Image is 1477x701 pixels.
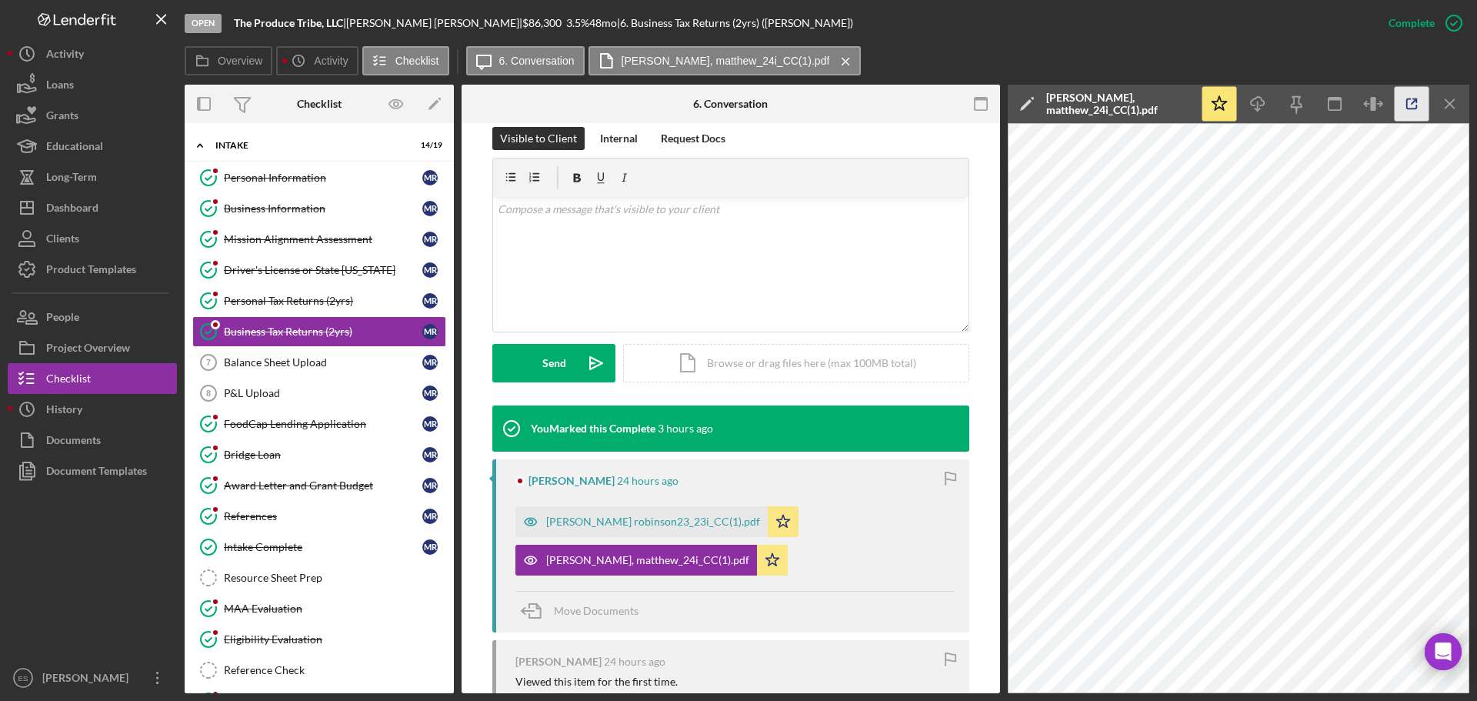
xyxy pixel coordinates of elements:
button: Move Documents [515,592,654,630]
button: Product Templates [8,254,177,285]
time: 2025-09-17 13:16 [658,422,713,435]
button: Visible to Client [492,127,585,150]
button: [PERSON_NAME] robinson23_23i_CC(1).pdf [515,506,799,537]
div: M R [422,478,438,493]
div: FoodCap Lending Application [224,418,422,430]
label: Checklist [395,55,439,67]
button: [PERSON_NAME], matthew_24i_CC(1).pdf [588,46,862,75]
div: Visible to Client [500,127,577,150]
div: Viewed this item for the first time. [515,676,678,688]
a: Driver's License or State [US_STATE]MR [192,255,446,285]
button: Documents [8,425,177,456]
button: Project Overview [8,332,177,363]
button: Activity [8,38,177,69]
div: Personal Tax Returns (2yrs) [224,295,422,307]
div: M R [422,262,438,278]
button: [PERSON_NAME], matthew_24i_CC(1).pdf [515,545,788,576]
div: 48 mo [589,17,617,29]
div: [PERSON_NAME] [515,656,602,668]
button: Document Templates [8,456,177,486]
tspan: 8 [206,389,211,398]
div: Activity [46,38,84,73]
div: MAA Evaluation [224,603,445,615]
button: Overview [185,46,272,75]
div: Award Letter and Grant Budget [224,479,422,492]
button: Educational [8,131,177,162]
div: M R [422,201,438,216]
div: You Marked this Complete [531,422,655,435]
a: Reference Check [192,655,446,686]
div: [PERSON_NAME], matthew_24i_CC(1).pdf [1046,92,1192,116]
div: M R [422,416,438,432]
a: Bridge LoanMR [192,439,446,470]
button: People [8,302,177,332]
button: Checklist [8,363,177,394]
label: 6. Conversation [499,55,575,67]
a: Award Letter and Grant BudgetMR [192,470,446,501]
button: Send [492,344,615,382]
div: Internal [600,127,638,150]
a: ReferencesMR [192,501,446,532]
button: Loans [8,69,177,100]
a: Business Tax Returns (2yrs)MR [192,316,446,347]
a: 7Balance Sheet UploadMR [192,347,446,378]
button: Internal [592,127,645,150]
div: Checklist [46,363,91,398]
a: Business InformationMR [192,193,446,224]
div: [PERSON_NAME] [38,663,138,697]
a: Resource Sheet Prep [192,562,446,593]
div: Eligibility Evaluation [224,633,445,646]
div: | 6. Business Tax Returns (2yrs) ([PERSON_NAME]) [617,17,853,29]
div: 6. Conversation [693,98,768,110]
span: Move Documents [554,604,638,617]
button: Long-Term [8,162,177,192]
div: M R [422,386,438,401]
div: Business Tax Returns (2yrs) [224,325,422,338]
div: Open [185,14,222,33]
div: M R [422,232,438,247]
div: M R [422,509,438,524]
button: Activity [276,46,358,75]
div: | [234,17,346,29]
a: Grants [8,100,177,131]
div: Dashboard [46,192,98,227]
div: Intake [215,141,404,150]
a: Personal Tax Returns (2yrs)MR [192,285,446,316]
label: [PERSON_NAME], matthew_24i_CC(1).pdf [622,55,830,67]
div: M R [422,170,438,185]
div: Mission Alignment Assessment [224,233,422,245]
a: Mission Alignment AssessmentMR [192,224,446,255]
div: Intake Complete [224,541,422,553]
div: References [224,510,422,522]
div: M R [422,324,438,339]
a: MAA Evaluation [192,593,446,624]
div: Bridge Loan [224,449,422,461]
div: M R [422,539,438,555]
div: Reference Check [224,664,445,676]
text: ES [18,674,28,683]
a: History [8,394,177,425]
button: Complete [1373,8,1469,38]
div: Grants [46,100,78,135]
label: Activity [314,55,348,67]
button: ES[PERSON_NAME] [8,663,177,693]
button: Clients [8,223,177,254]
div: M R [422,355,438,370]
div: P&L Upload [224,387,422,399]
button: Dashboard [8,192,177,223]
a: 8P&L UploadMR [192,378,446,409]
div: 3.5 % [566,17,589,29]
div: Balance Sheet Upload [224,356,422,369]
div: Document Templates [46,456,147,490]
div: Resource Sheet Prep [224,572,445,584]
div: [PERSON_NAME] [PERSON_NAME] | [346,17,522,29]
